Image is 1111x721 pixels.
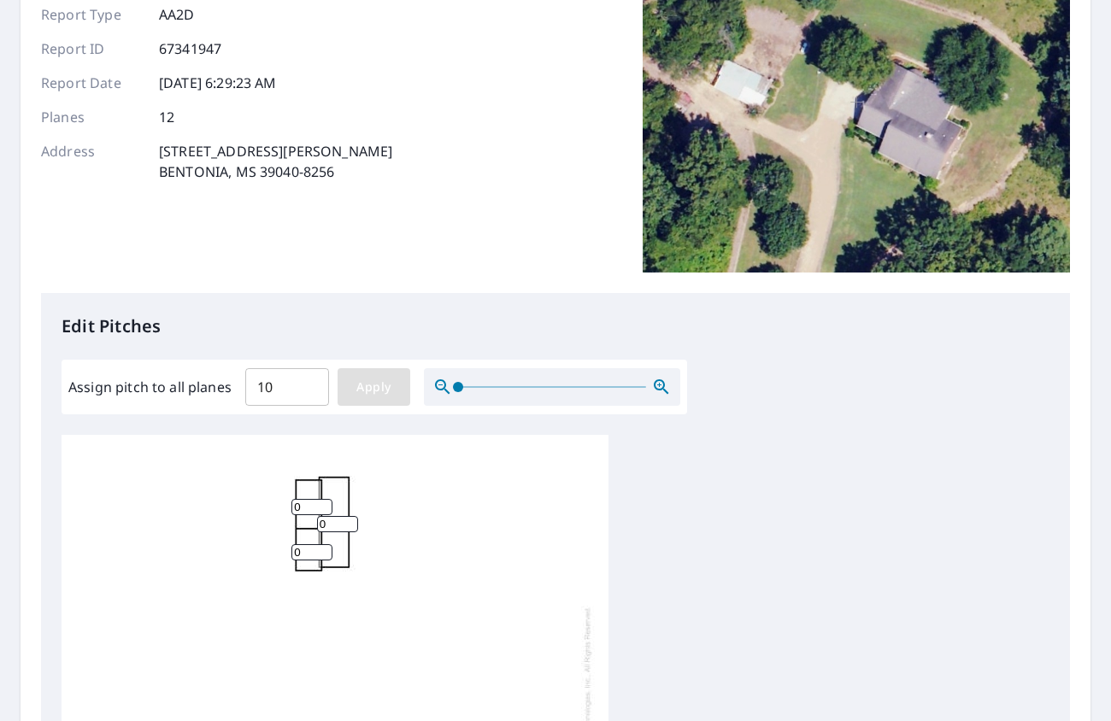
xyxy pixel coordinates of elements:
[68,377,232,397] label: Assign pitch to all planes
[41,73,144,93] p: Report Date
[41,141,144,182] p: Address
[159,107,174,127] p: 12
[245,363,329,411] input: 00.0
[159,73,277,93] p: [DATE] 6:29:23 AM
[338,368,410,406] button: Apply
[41,38,144,59] p: Report ID
[159,4,195,25] p: AA2D
[41,107,144,127] p: Planes
[62,314,1049,339] p: Edit Pitches
[351,377,397,398] span: Apply
[159,38,221,59] p: 67341947
[159,141,392,182] p: [STREET_ADDRESS][PERSON_NAME] BENTONIA, MS 39040-8256
[41,4,144,25] p: Report Type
